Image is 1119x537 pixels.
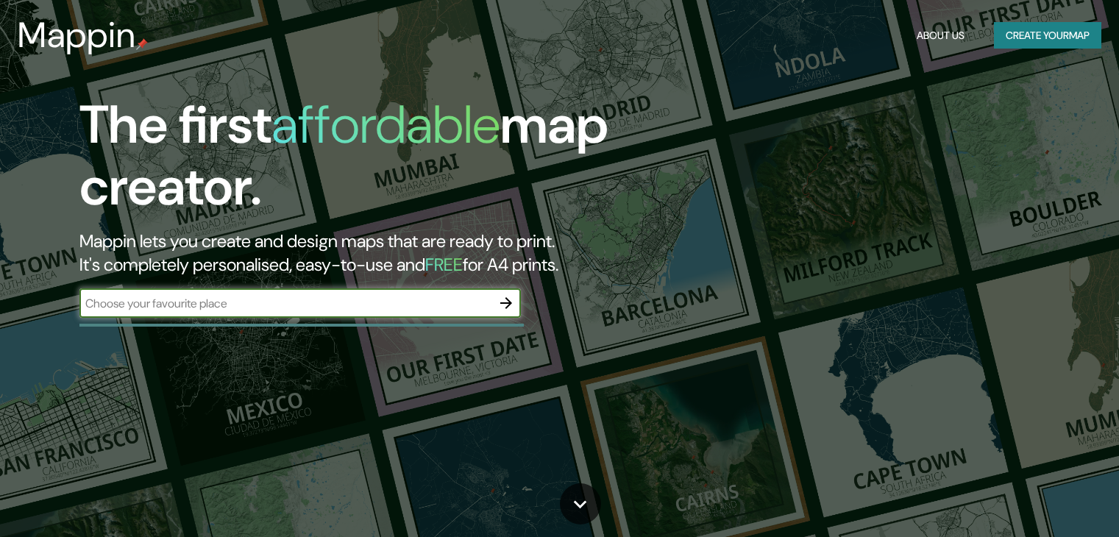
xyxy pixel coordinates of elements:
h2: Mappin lets you create and design maps that are ready to print. It's completely personalised, eas... [79,230,639,277]
h1: affordable [271,90,500,159]
button: Create yourmap [994,22,1101,49]
input: Choose your favourite place [79,295,491,312]
button: About Us [911,22,970,49]
h5: FREE [425,253,463,276]
h3: Mappin [18,15,136,56]
h1: The first map creator. [79,94,639,230]
img: mappin-pin [136,38,148,50]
